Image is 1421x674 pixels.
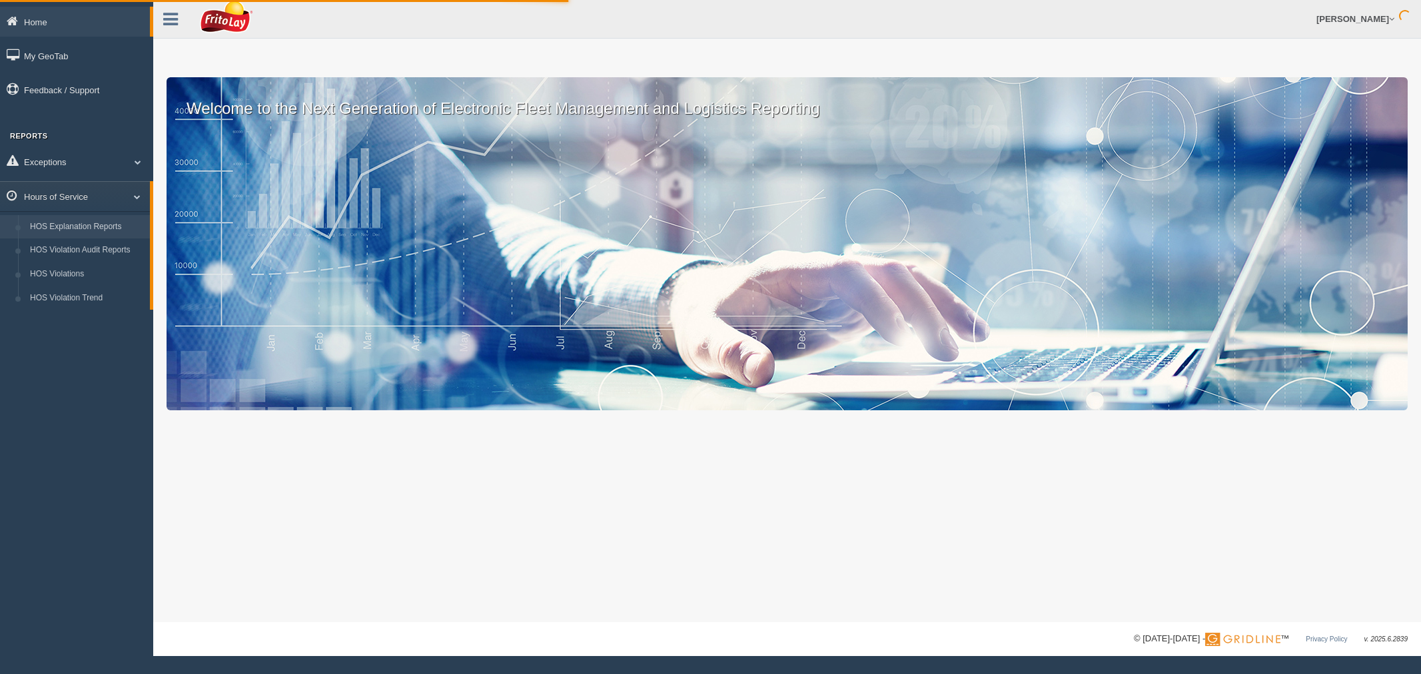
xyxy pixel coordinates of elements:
[167,77,1408,120] p: Welcome to the Next Generation of Electronic Fleet Management and Logistics Reporting
[24,286,150,310] a: HOS Violation Trend
[24,215,150,239] a: HOS Explanation Reports
[1364,635,1408,643] span: v. 2025.6.2839
[24,238,150,262] a: HOS Violation Audit Reports
[24,262,150,286] a: HOS Violations
[1134,632,1408,646] div: © [DATE]-[DATE] - ™
[1205,633,1280,646] img: Gridline
[1306,635,1347,643] a: Privacy Policy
